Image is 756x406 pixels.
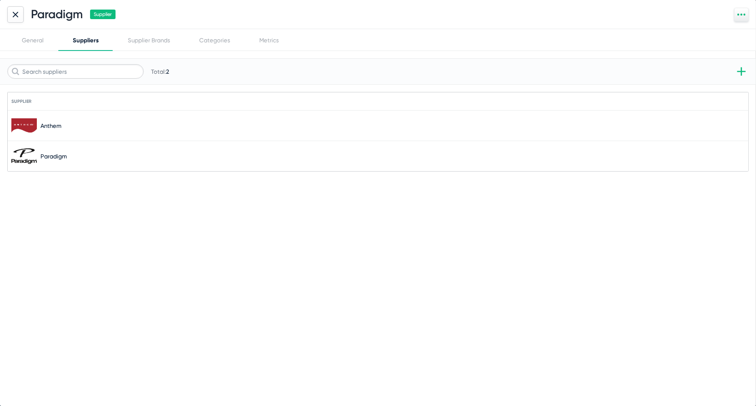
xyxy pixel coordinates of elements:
[22,37,44,44] div: General
[128,37,170,44] div: Supplier Brands
[90,10,116,19] span: Supplier
[40,122,61,129] div: Anthem
[151,68,169,75] span: Total:
[11,92,745,111] mat-header-cell: Supplier
[11,118,37,132] img: Anthem_637540229791410664.png
[11,143,37,169] img: Paradigm.png
[40,153,67,160] div: Paradigm
[31,7,83,21] h1: Paradigm
[166,68,169,75] span: 2
[7,64,144,79] input: Search suppliers
[73,37,99,44] div: Suppliers
[199,37,230,44] div: Categories
[259,37,279,44] div: Metrics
